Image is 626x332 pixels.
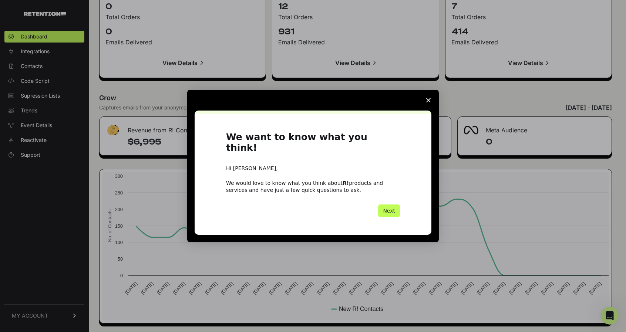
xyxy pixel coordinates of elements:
[226,165,400,172] div: Hi [PERSON_NAME],
[343,180,349,186] b: R!
[418,90,439,111] span: Close survey
[226,180,400,193] div: We would love to know what you think about products and services and have just a few quick questi...
[226,132,400,157] h1: We want to know what you think!
[378,204,400,217] button: Next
